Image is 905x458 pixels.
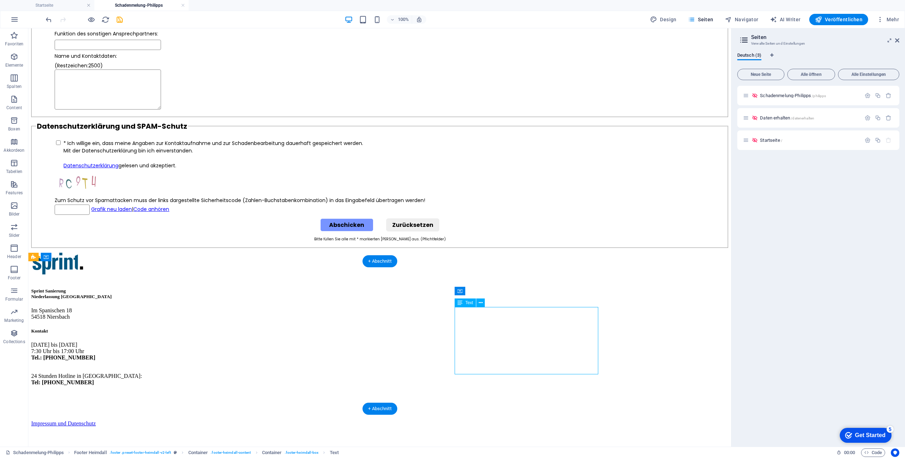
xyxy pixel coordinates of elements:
[647,14,679,25] div: Design (Strg+Alt+Y)
[685,14,716,25] button: Seiten
[837,448,855,457] h6: Session-Zeit
[885,93,892,99] div: Entfernen
[8,275,21,281] p: Footer
[387,15,412,24] button: 100%
[6,190,23,196] p: Features
[4,318,24,323] p: Marketing
[44,15,53,24] button: undo
[110,448,171,457] span: . footer .preset-footer-heimdall-v2-left
[861,448,885,457] button: Code
[841,72,896,77] span: Alle Einstellungen
[465,301,473,305] span: Text
[87,15,95,24] button: Klicke hier, um den Vorschau-Modus zu verlassen
[21,8,51,14] div: Get Started
[7,254,21,259] p: Header
[9,233,20,238] p: Slider
[211,448,251,457] span: . footer-heimdall-content
[330,448,339,457] span: Klick zum Auswählen. Doppelklick zum Bearbeiten
[8,126,20,132] p: Boxen
[751,34,899,40] h2: Seiten
[362,403,397,415] div: + Abschnitt
[760,138,782,143] span: Klick, um Seite zu öffnen
[767,14,804,25] button: AI Writer
[790,72,832,77] span: Alle öffnen
[877,16,899,23] span: Mehr
[74,448,106,457] span: Klick zum Auswählen. Doppelklick zum Bearbeiten
[770,16,801,23] span: AI Writer
[52,1,60,9] div: 5
[94,1,189,9] h4: Schadenmelung-Philipps
[758,138,861,143] div: Startseite/
[7,84,22,89] p: Spalten
[865,93,871,99] div: Einstellungen
[864,448,882,457] span: Code
[865,115,871,121] div: Einstellungen
[101,15,110,24] button: reload
[791,116,814,120] span: /datenerhalten
[398,15,409,24] h6: 100%
[787,69,835,80] button: Alle öffnen
[844,448,855,457] span: 00 00
[809,14,868,25] button: Veröffentlichen
[758,116,861,120] div: Daten erhalten/datenerhalten
[6,105,22,111] p: Content
[812,94,826,98] span: /philipps
[737,52,899,66] div: Sprachen-Tabs
[760,93,826,98] span: Klick, um Seite zu öffnen
[865,137,871,143] div: Einstellungen
[5,41,23,47] p: Favoriten
[722,14,761,25] button: Navigator
[285,448,319,457] span: . footer-heimdall-box
[688,16,714,23] span: Seiten
[647,14,679,25] button: Design
[362,255,397,267] div: + Abschnitt
[115,15,124,24] button: save
[3,339,25,345] p: Collections
[74,448,339,457] nav: breadcrumb
[101,16,110,24] i: Seite neu laden
[45,16,53,24] i: Rückgängig: Text ändern (Strg+Z)
[416,16,422,23] i: Bei Größenänderung Zoomstufe automatisch an das gewählte Gerät anpassen.
[737,51,761,61] span: Deutsch (3)
[758,93,861,98] div: Schadenmelung-Philipps/philipps
[849,450,850,455] span: :
[781,139,782,143] span: /
[815,16,862,23] span: Veröffentlichen
[262,448,282,457] span: Klick zum Auswählen. Doppelklick zum Bearbeiten
[751,40,885,47] h3: Verwalte Seiten und Einstellungen
[6,448,64,457] a: Klick, um Auswahl aufzuheben. Doppelklick öffnet Seitenverwaltung
[725,16,759,23] span: Navigator
[737,69,784,80] button: Neue Seite
[116,16,124,24] i: Save (Ctrl+S)
[740,72,781,77] span: Neue Seite
[9,211,20,217] p: Bilder
[6,4,57,18] div: Get Started 5 items remaining, 0% complete
[188,448,208,457] span: Klick zum Auswählen. Doppelklick zum Bearbeiten
[6,169,22,174] p: Tabellen
[5,62,23,68] p: Elemente
[838,69,899,80] button: Alle Einstellungen
[875,137,881,143] div: Duplizieren
[874,14,902,25] button: Mehr
[885,137,892,143] div: Die Startseite kann nicht gelöscht werden
[5,296,23,302] p: Formular
[760,115,814,121] span: Klick, um Seite zu öffnen
[891,448,899,457] button: Usercentrics
[885,115,892,121] div: Entfernen
[174,451,177,454] i: Dieses Element ist ein anpassbares Preset
[650,16,677,23] span: Design
[4,147,24,153] p: Akkordeon
[875,115,881,121] div: Duplizieren
[875,93,881,99] div: Duplizieren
